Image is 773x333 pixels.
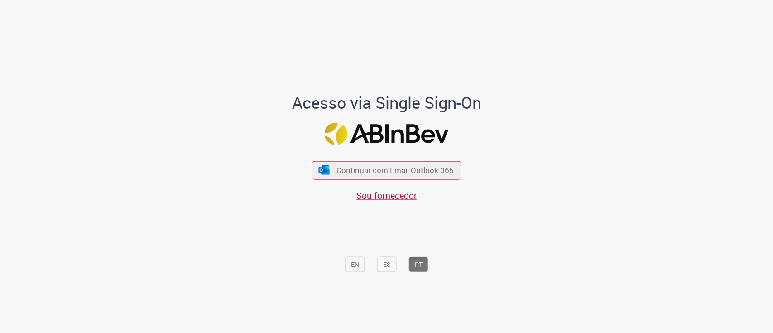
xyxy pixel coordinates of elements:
[261,94,512,112] h1: Acesso via Single Sign-On
[345,257,365,272] button: EN
[377,257,397,272] button: ES
[356,189,417,202] a: Sou fornecedor
[312,161,461,179] button: ícone Azure/Microsoft 360 Continuar com Email Outlook 365
[336,165,454,175] span: Continuar com Email Outlook 365
[317,165,330,175] img: ícone Azure/Microsoft 360
[325,123,449,145] img: Logo ABInBev
[409,257,428,272] button: PT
